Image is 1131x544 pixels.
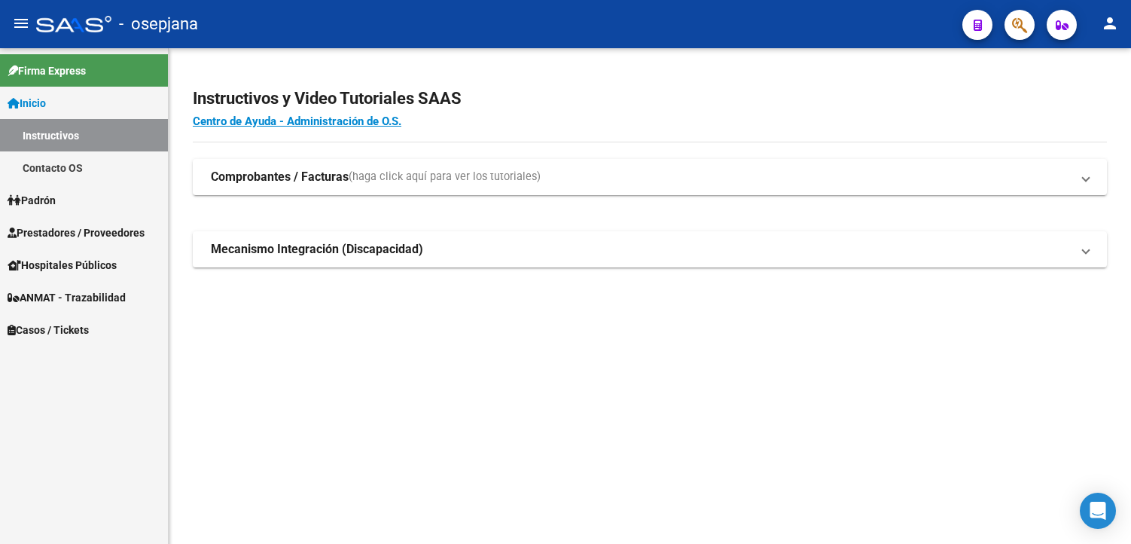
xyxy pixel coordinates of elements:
[8,225,145,241] span: Prestadores / Proveedores
[193,84,1107,113] h2: Instructivos y Video Tutoriales SAAS
[193,231,1107,267] mat-expansion-panel-header: Mecanismo Integración (Discapacidad)
[12,14,30,32] mat-icon: menu
[8,289,126,306] span: ANMAT - Trazabilidad
[211,169,349,185] strong: Comprobantes / Facturas
[193,159,1107,195] mat-expansion-panel-header: Comprobantes / Facturas(haga click aquí para ver los tutoriales)
[8,257,117,274] span: Hospitales Públicos
[1080,493,1116,529] div: Open Intercom Messenger
[8,192,56,209] span: Padrón
[8,95,46,112] span: Inicio
[193,115,401,128] a: Centro de Ayuda - Administración de O.S.
[119,8,198,41] span: - osepjana
[8,63,86,79] span: Firma Express
[8,322,89,338] span: Casos / Tickets
[349,169,541,185] span: (haga click aquí para ver los tutoriales)
[1101,14,1119,32] mat-icon: person
[211,241,423,258] strong: Mecanismo Integración (Discapacidad)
